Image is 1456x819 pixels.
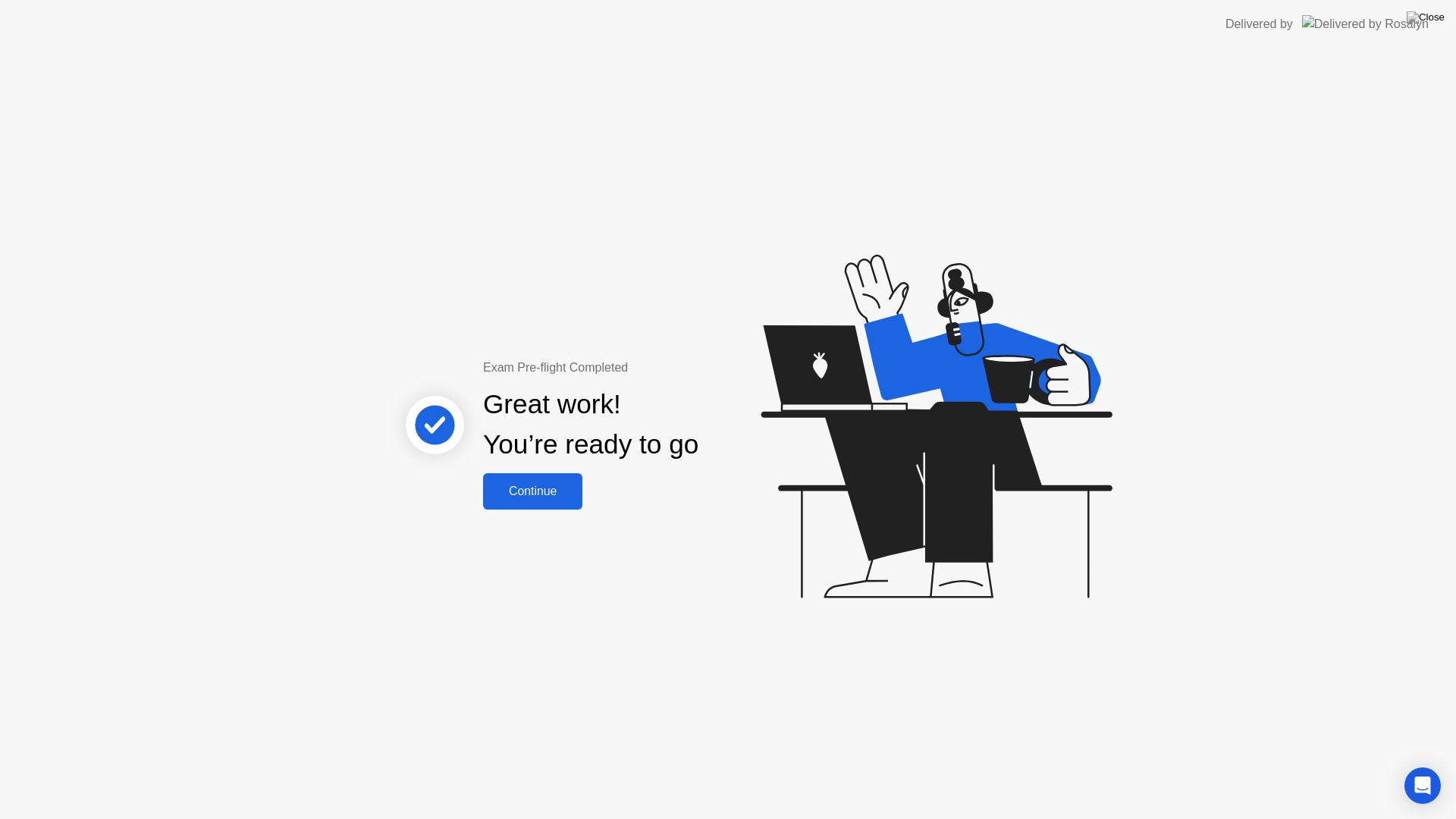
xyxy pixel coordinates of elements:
img: Delivered by Rosalyn [1302,15,1429,33]
div: Delivered by [1225,15,1293,33]
div: Great work! You’re ready to go [483,384,698,465]
div: Continue [488,485,578,498]
div: Exam Pre-flight Completed [483,359,796,377]
div: Open Intercom Messenger [1404,767,1441,804]
img: Close [1407,11,1445,24]
button: Continue [483,473,582,510]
